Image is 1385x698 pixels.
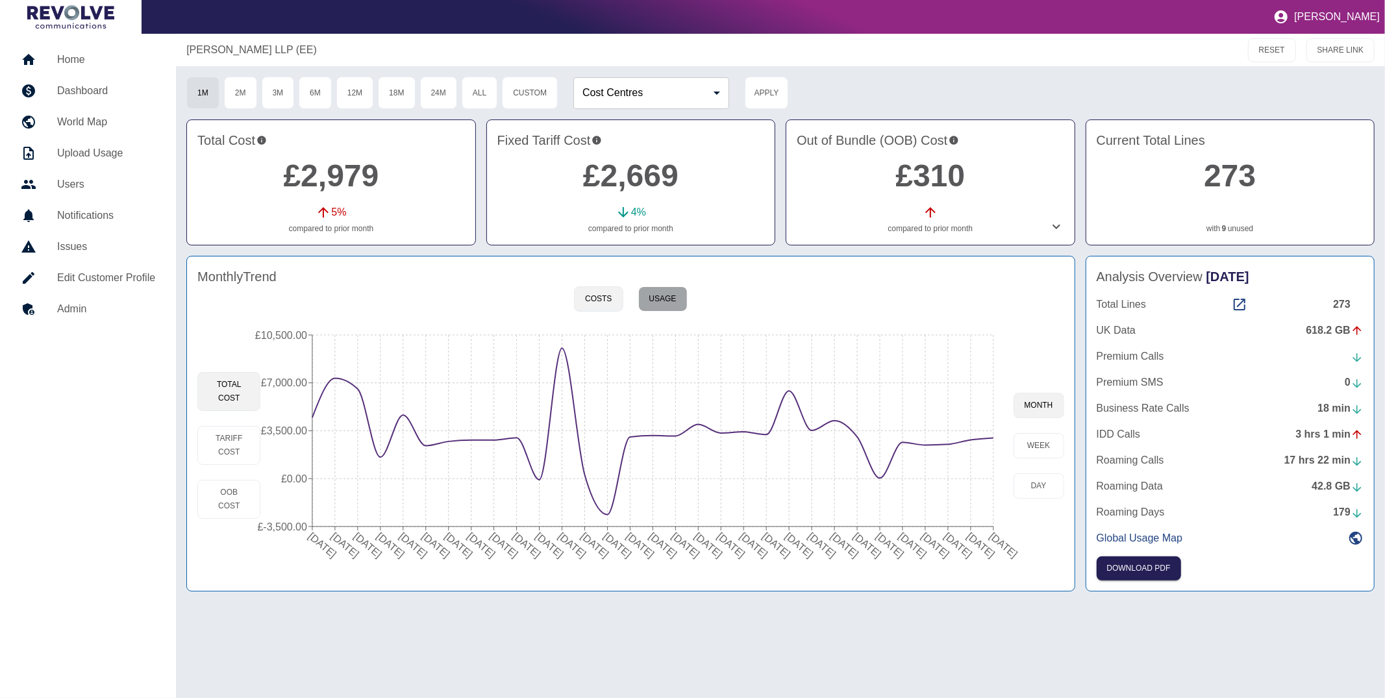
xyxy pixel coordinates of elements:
button: 3M [262,77,295,109]
button: Tariff Cost [197,426,260,465]
div: 618.2 GB [1306,323,1364,338]
h4: Total Cost [197,131,464,150]
a: £310 [895,158,965,193]
p: compared to prior month [497,223,764,234]
tspan: [DATE] [397,530,430,560]
tspan: [DATE] [488,530,521,560]
a: Admin [10,293,166,325]
svg: Costs outside of your fixed tariff [949,131,959,150]
button: Click here to download the most recent invoice. If the current month’s invoice is unavailable, th... [1097,556,1181,580]
a: 273 [1204,158,1256,193]
tspan: [DATE] [760,530,793,560]
a: Notifications [10,200,166,231]
tspan: £0.00 [281,473,307,484]
h4: Fixed Tariff Cost [497,131,764,150]
h5: Upload Usage [57,145,155,161]
svg: This is your recurring contracted cost [592,131,602,150]
p: 4 % [631,205,646,220]
a: Total Lines273 [1097,297,1364,312]
a: IDD Calls3 hrs 1 min [1097,427,1364,442]
tspan: [DATE] [806,530,838,560]
tspan: [DATE] [602,530,634,560]
button: month [1014,393,1064,418]
img: Logo [27,5,114,29]
button: All [462,77,497,109]
a: £2,669 [583,158,679,193]
span: [DATE] [1206,269,1249,284]
button: [PERSON_NAME] [1268,4,1385,30]
p: Roaming Days [1097,505,1165,520]
p: IDD Calls [1097,427,1141,442]
button: 6M [299,77,332,109]
a: 9 [1222,223,1227,234]
a: Premium SMS0 [1097,375,1364,390]
h4: Monthly Trend [197,267,277,286]
a: Business Rate Calls18 min [1097,401,1364,416]
p: [PERSON_NAME] [1294,11,1380,23]
a: Edit Customer Profile [10,262,166,293]
h5: Issues [57,239,155,255]
h5: Notifications [57,208,155,223]
h5: Edit Customer Profile [57,270,155,286]
tspan: [DATE] [919,530,952,560]
p: Total Lines [1097,297,1147,312]
p: Business Rate Calls [1097,401,1190,416]
p: 5 % [331,205,346,220]
tspan: [DATE] [783,530,816,560]
tspan: [DATE] [625,530,657,560]
h5: World Map [57,114,155,130]
a: [PERSON_NAME] LLP (EE) [186,42,317,58]
tspan: [DATE] [965,530,997,560]
tspan: [DATE] [579,530,612,560]
button: 12M [336,77,373,109]
a: Premium Calls [1097,349,1364,364]
tspan: [DATE] [534,530,566,560]
button: Total Cost [197,372,260,411]
tspan: [DATE] [352,530,384,560]
tspan: [DATE] [988,530,1020,560]
tspan: [DATE] [715,530,747,560]
tspan: [DATE] [420,530,453,560]
p: UK Data [1097,323,1136,338]
tspan: [DATE] [942,530,975,560]
a: Upload Usage [10,138,166,169]
button: Custom [502,77,558,109]
button: OOB Cost [197,480,260,519]
div: 42.8 GB [1312,479,1364,494]
a: Dashboard [10,75,166,106]
p: Roaming Calls [1097,453,1164,468]
div: 179 [1333,505,1364,520]
tspan: £3,500.00 [261,425,307,436]
tspan: [DATE] [829,530,861,560]
h5: Dashboard [57,83,155,99]
tspan: [DATE] [670,530,703,560]
p: Premium SMS [1097,375,1164,390]
a: Roaming Days179 [1097,505,1364,520]
button: 24M [420,77,457,109]
a: Roaming Calls17 hrs 22 min [1097,453,1364,468]
p: with unused [1097,223,1364,234]
h4: Current Total Lines [1097,131,1364,150]
button: week [1014,433,1064,458]
tspan: £10,500.00 [255,330,307,341]
button: day [1014,473,1064,499]
button: RESET [1248,38,1296,62]
tspan: [DATE] [738,530,770,560]
h4: Out of Bundle (OOB) Cost [797,131,1064,150]
a: £2,979 [283,158,379,193]
tspan: £-3,500.00 [258,521,308,532]
tspan: [DATE] [466,530,498,560]
p: Roaming Data [1097,479,1163,494]
h5: Admin [57,301,155,317]
button: Apply [745,77,788,109]
tspan: [DATE] [692,530,725,560]
button: Usage [638,286,688,312]
button: 1M [186,77,219,109]
tspan: £7,000.00 [261,377,307,388]
h5: Home [57,52,155,68]
tspan: [DATE] [851,530,884,560]
svg: This is the total charges incurred over 1 months [256,131,267,150]
a: Roaming Data42.8 GB [1097,479,1364,494]
tspan: [DATE] [329,530,362,560]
